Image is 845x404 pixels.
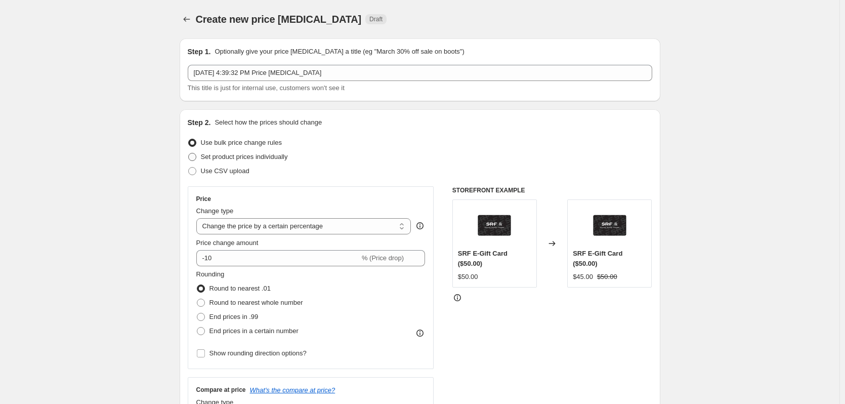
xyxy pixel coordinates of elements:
[209,285,271,292] span: Round to nearest .01
[196,250,360,266] input: -15
[201,139,282,146] span: Use bulk price change rules
[589,205,630,246] img: srf-gift-card-padding_80x.jpg
[597,272,617,282] strike: $50.00
[415,221,425,231] div: help
[188,65,652,81] input: 30% off holiday sale
[452,186,652,194] h6: STOREFRONT EXAMPLE
[201,153,288,160] span: Set product prices individually
[188,47,211,57] h2: Step 1.
[209,299,303,306] span: Round to nearest whole number
[196,270,225,278] span: Rounding
[250,386,335,394] button: What's the compare at price?
[209,313,259,320] span: End prices in .99
[573,272,593,282] div: $45.00
[196,14,362,25] span: Create new price [MEDICAL_DATA]
[573,250,622,267] span: SRF E-Gift Card ($50.00)
[362,254,404,262] span: % (Price drop)
[369,15,383,23] span: Draft
[474,205,515,246] img: srf-gift-card-padding_80x.jpg
[196,386,246,394] h3: Compare at price
[180,12,194,26] button: Price change jobs
[188,117,211,128] h2: Step 2.
[215,117,322,128] p: Select how the prices should change
[458,272,478,282] div: $50.00
[196,207,234,215] span: Change type
[188,84,345,92] span: This title is just for internal use, customers won't see it
[215,47,464,57] p: Optionally give your price [MEDICAL_DATA] a title (eg "March 30% off sale on boots")
[458,250,508,267] span: SRF E-Gift Card ($50.00)
[196,195,211,203] h3: Price
[201,167,249,175] span: Use CSV upload
[209,349,307,357] span: Show rounding direction options?
[209,327,299,335] span: End prices in a certain number
[196,239,259,247] span: Price change amount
